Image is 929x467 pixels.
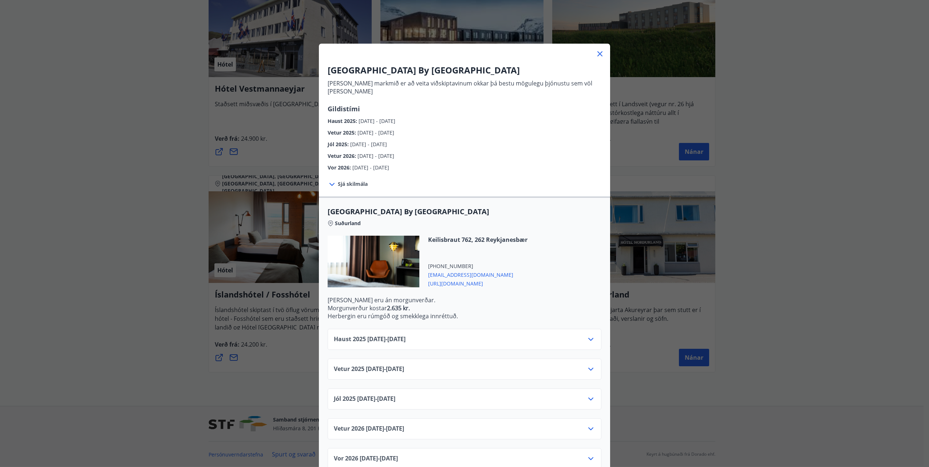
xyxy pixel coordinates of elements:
[357,129,394,136] span: [DATE] - [DATE]
[334,395,395,403] span: Jól 2025 [DATE] - [DATE]
[428,270,527,279] span: [EMAIL_ADDRESS][DOMAIN_NAME]
[428,279,527,287] span: [URL][DOMAIN_NAME]
[338,180,368,188] span: Sjá skilmála
[359,117,395,124] span: [DATE] - [DATE]
[335,220,361,227] span: Suðurland
[334,424,404,433] span: Vetur 2026 [DATE] - [DATE]
[328,304,601,312] p: Morgunverður kostar
[328,207,601,217] span: [GEOGRAPHIC_DATA] By [GEOGRAPHIC_DATA]
[328,164,352,171] span: Vor 2026 :
[328,152,357,159] span: Vetur 2026 :
[428,236,527,244] span: Keilisbraut 762, 262 Reykjanesbær
[334,365,404,374] span: Vetur 2025 [DATE] - [DATE]
[328,64,601,76] h3: [GEOGRAPHIC_DATA] By [GEOGRAPHIC_DATA]
[328,104,360,113] span: Gildistími
[328,129,357,136] span: Vetur 2025 :
[328,312,601,320] p: Herbergin eru rúmgóð og smekklega innréttuð.
[328,296,601,304] p: [PERSON_NAME] eru án morgunverðar.
[328,141,350,148] span: Jól 2025 :
[334,335,406,344] span: Haust 2025 [DATE] - [DATE]
[350,141,387,148] span: [DATE] - [DATE]
[328,117,359,124] span: Haust 2025 :
[357,152,394,159] span: [DATE] - [DATE]
[428,263,527,270] span: [PHONE_NUMBER]
[387,304,410,312] strong: 2.635 kr.
[334,454,398,463] span: Vor 2026 [DATE] - [DATE]
[328,79,601,95] p: [PERSON_NAME] markmið er að veita viðskiptavinum okkar þá bestu mögulegu þjónustu sem völ [PERSON...
[352,164,389,171] span: [DATE] - [DATE]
